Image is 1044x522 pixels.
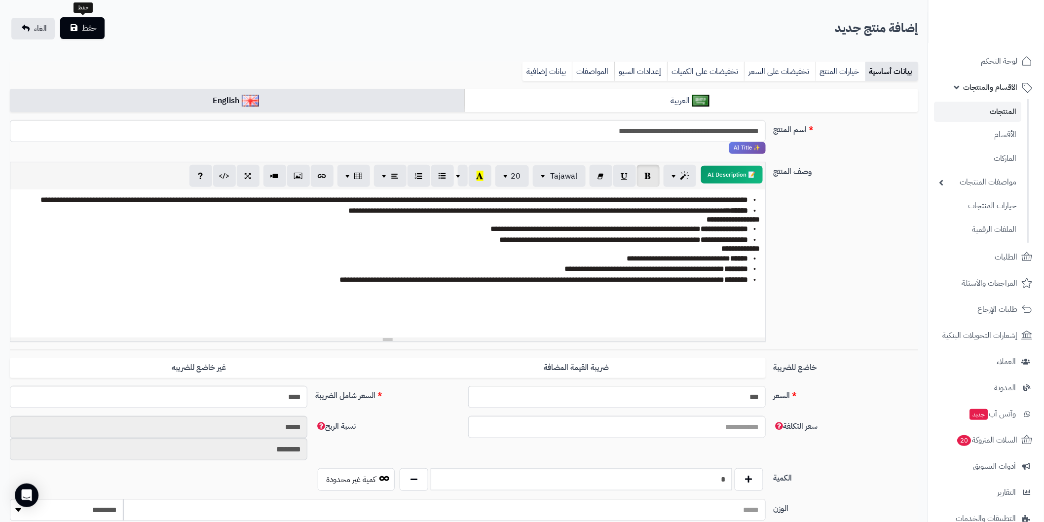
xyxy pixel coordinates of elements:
[934,245,1038,269] a: الطلبات
[15,484,38,507] div: Open Intercom Messenger
[770,499,923,515] label: الوزن
[533,165,586,187] button: Tajawal
[934,219,1022,240] a: الملفات الرقمية
[970,409,988,420] span: جديد
[934,350,1038,373] a: العملاء
[82,22,97,34] span: حفظ
[464,89,919,113] a: العربية
[770,358,923,373] label: خاضع للضريبة
[744,62,816,81] a: تخفيضات على السعر
[934,49,1038,73] a: لوحة التحكم
[774,420,818,432] span: سعر التكلفة
[692,95,709,107] img: العربية
[551,170,578,182] span: Tajawal
[934,148,1022,169] a: الماركات
[943,329,1018,342] span: إشعارات التحويلات البنكية
[522,62,572,81] a: بيانات إضافية
[958,435,972,446] span: 20
[311,386,464,402] label: السعر شامل الضريبة
[934,428,1038,452] a: السلات المتروكة20
[835,18,918,38] h2: إضافة منتج جديد
[865,62,918,81] a: بيانات أساسية
[934,172,1022,193] a: مواصفات المنتجات
[11,18,55,39] a: الغاء
[998,485,1016,499] span: التقارير
[729,142,766,154] span: انقر لاستخدام رفيقك الذكي
[388,358,766,378] label: ضريبة القيمة المضافة
[995,381,1016,395] span: المدونة
[964,80,1018,94] span: الأقسام والمنتجات
[770,386,923,402] label: السعر
[770,468,923,484] label: الكمية
[934,195,1022,217] a: خيارات المنتجات
[934,454,1038,478] a: أدوات التسويق
[973,459,1016,473] span: أدوات التسويق
[511,170,521,182] span: 20
[667,62,744,81] a: تخفيضات على الكميات
[60,17,105,39] button: حفظ
[10,358,388,378] label: غير خاضع للضريبه
[934,324,1038,347] a: إشعارات التحويلات البنكية
[978,302,1018,316] span: طلبات الإرجاع
[934,376,1038,400] a: المدونة
[816,62,865,81] a: خيارات المنتج
[614,62,667,81] a: إعدادات السيو
[934,298,1038,321] a: طلبات الإرجاع
[34,23,47,35] span: الغاء
[995,250,1018,264] span: الطلبات
[242,95,259,107] img: English
[495,165,529,187] button: 20
[981,54,1018,68] span: لوحة التحكم
[701,166,763,184] button: 📝 AI Description
[770,120,923,136] label: اسم المنتج
[962,276,1018,290] span: المراجعات والأسئلة
[977,23,1035,43] img: logo-2.png
[934,124,1022,146] a: الأقسام
[997,355,1016,369] span: العملاء
[934,271,1038,295] a: المراجعات والأسئلة
[969,407,1016,421] span: وآتس آب
[934,102,1022,122] a: المنتجات
[74,2,93,13] div: حفظ
[572,62,614,81] a: المواصفات
[770,162,923,178] label: وصف المنتج
[315,420,356,432] span: نسبة الربح
[934,481,1038,504] a: التقارير
[10,89,464,113] a: English
[934,402,1038,426] a: وآتس آبجديد
[957,433,1018,447] span: السلات المتروكة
